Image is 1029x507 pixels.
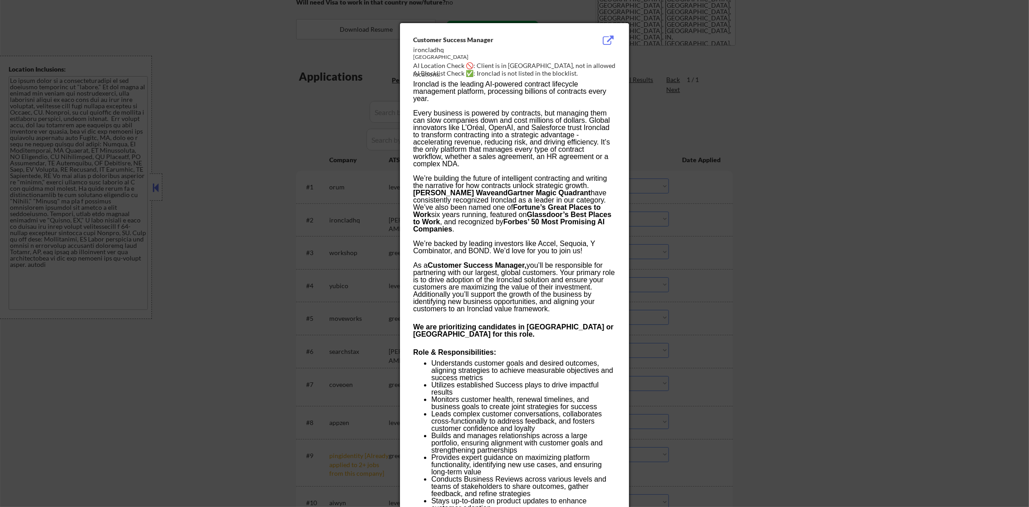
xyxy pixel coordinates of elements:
[413,189,495,197] a: [PERSON_NAME] Wave
[507,189,590,197] a: Gartner Magic Quadrant
[413,69,619,78] div: AI Blocklist Check ✅: Ironclad is not listed in the blocklist.
[413,203,601,218] a: Fortune’s Great Places to Work
[413,218,605,233] a: Forbes’ 50 Most Promising AI Companies
[413,53,570,61] div: [GEOGRAPHIC_DATA]
[431,381,615,396] p: Utilizes established Success plays to drive impactful results
[495,189,507,197] strong: and
[413,211,611,226] a: Glassdoor’s Best Places to Work
[431,454,615,476] p: Provides expert guidance on maximizing platform functionality, identifying new use cases, and ens...
[431,396,615,410] p: Monitors customer health, renewal timelines, and business goals to create joint strategies for su...
[431,432,615,454] p: Builds and manages relationships across a large portfolio, ensuring alignment with customer goals...
[413,81,615,262] p: Ironclad is the leading AI-powered contract lifecycle management platform, processing billions of...
[428,261,527,269] strong: Customer Success Manager,
[413,348,496,356] strong: Role & Responsibilities:
[413,262,615,313] p: As a you’ll be responsible for partnering with our largest, global customers. Your primary role i...
[431,476,615,497] p: Conducts Business Reviews across various levels and teams of stakeholders to share outcomes, gath...
[413,323,614,338] strong: We are prioritizing candidates in [GEOGRAPHIC_DATA] or [GEOGRAPHIC_DATA] for this role.
[413,35,570,44] div: Customer Success Manager
[431,360,615,381] p: Understands customer goals and desired outcomes, aligning strategies to achieve measurable object...
[413,45,570,54] div: ironcladhq
[431,410,615,432] p: Leads complex customer conversations, collaborates cross-functionally to address feedback, and fo...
